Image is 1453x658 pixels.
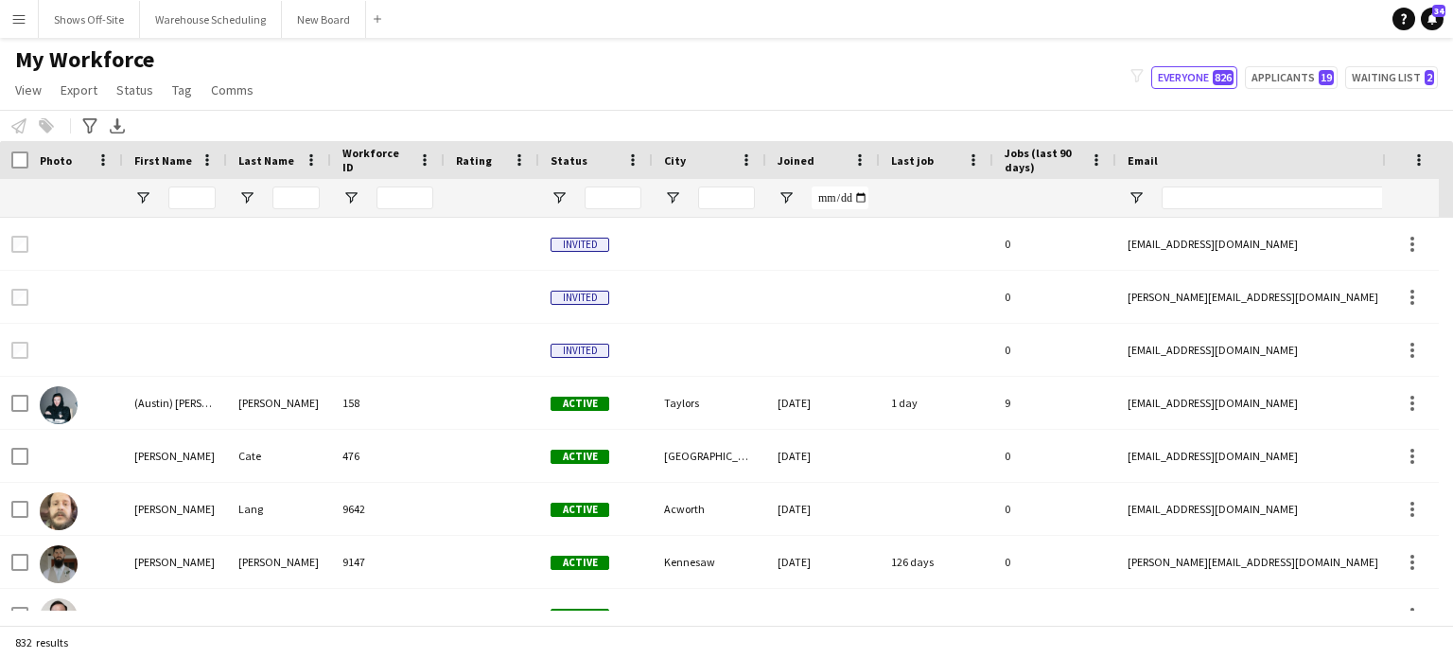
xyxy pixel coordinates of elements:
[1425,70,1434,85] span: 2
[880,377,993,429] div: 1 day
[109,78,161,102] a: Status
[123,377,227,429] div: (Austin) [PERSON_NAME]
[331,589,445,641] div: 9728
[227,430,331,482] div: Cate
[11,289,28,306] input: Row Selection is disabled for this row (unchecked)
[880,536,993,588] div: 126 days
[664,189,681,206] button: Open Filter Menu
[8,78,49,102] a: View
[1245,66,1338,89] button: Applicants19
[15,81,42,98] span: View
[993,483,1116,535] div: 0
[551,397,609,411] span: Active
[880,589,993,641] div: 340 days
[106,115,129,137] app-action-btn: Export XLSX
[40,598,78,636] img: Adam Dieter
[203,78,261,102] a: Comms
[766,589,880,641] div: [DATE]
[551,291,609,305] span: Invited
[456,153,492,168] span: Rating
[993,536,1116,588] div: 0
[123,536,227,588] div: [PERSON_NAME]
[331,536,445,588] div: 9147
[39,1,140,38] button: Shows Off-Site
[134,189,151,206] button: Open Filter Menu
[653,536,766,588] div: Kennesaw
[11,342,28,359] input: Row Selection is disabled for this row (unchecked)
[1128,189,1145,206] button: Open Filter Menu
[238,153,294,168] span: Last Name
[168,187,216,209] input: First Name Filter Input
[172,81,192,98] span: Tag
[551,450,609,464] span: Active
[211,81,254,98] span: Comms
[766,536,880,588] div: [DATE]
[993,589,1116,641] div: 0
[227,589,331,641] div: [PERSON_NAME]
[165,78,200,102] a: Tag
[551,189,568,206] button: Open Filter Menu
[1128,153,1158,168] span: Email
[1421,8,1444,30] a: 34
[123,483,227,535] div: [PERSON_NAME]
[123,430,227,482] div: [PERSON_NAME]
[778,189,795,206] button: Open Filter Menu
[1005,146,1082,174] span: Jobs (last 90 days)
[376,187,433,209] input: Workforce ID Filter Input
[272,187,320,209] input: Last Name Filter Input
[993,271,1116,323] div: 0
[551,344,609,358] span: Invited
[123,589,227,641] div: [PERSON_NAME]
[331,483,445,535] div: 9642
[116,81,153,98] span: Status
[778,153,814,168] span: Joined
[40,386,78,424] img: (Austin) Brady Henderson
[653,483,766,535] div: Acworth
[331,430,445,482] div: 476
[653,589,766,641] div: [GEOGRAPHIC_DATA]
[1213,70,1234,85] span: 826
[551,609,609,623] span: Active
[1345,66,1438,89] button: Waiting list2
[993,218,1116,270] div: 0
[227,483,331,535] div: Lang
[1432,5,1445,17] span: 34
[282,1,366,38] button: New Board
[653,430,766,482] div: [GEOGRAPHIC_DATA]
[766,377,880,429] div: [DATE]
[227,536,331,588] div: [PERSON_NAME]
[61,81,97,98] span: Export
[698,187,755,209] input: City Filter Input
[653,377,766,429] div: Taylors
[993,430,1116,482] div: 0
[766,430,880,482] div: [DATE]
[585,187,641,209] input: Status Filter Input
[551,238,609,252] span: Invited
[993,377,1116,429] div: 9
[79,115,101,137] app-action-btn: Advanced filters
[227,377,331,429] div: [PERSON_NAME]
[40,492,78,530] img: Aaron Lang
[551,153,587,168] span: Status
[1319,70,1334,85] span: 19
[40,545,78,583] img: Adam Bloodworth
[993,324,1116,376] div: 0
[551,556,609,570] span: Active
[1151,66,1237,89] button: Everyone826
[11,236,28,253] input: Row Selection is disabled for this row (unchecked)
[551,503,609,517] span: Active
[53,78,105,102] a: Export
[766,483,880,535] div: [DATE]
[40,153,72,168] span: Photo
[664,153,686,168] span: City
[812,187,868,209] input: Joined Filter Input
[891,153,934,168] span: Last job
[331,377,445,429] div: 158
[15,45,154,74] span: My Workforce
[342,146,411,174] span: Workforce ID
[342,189,359,206] button: Open Filter Menu
[238,189,255,206] button: Open Filter Menu
[134,153,192,168] span: First Name
[140,1,282,38] button: Warehouse Scheduling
